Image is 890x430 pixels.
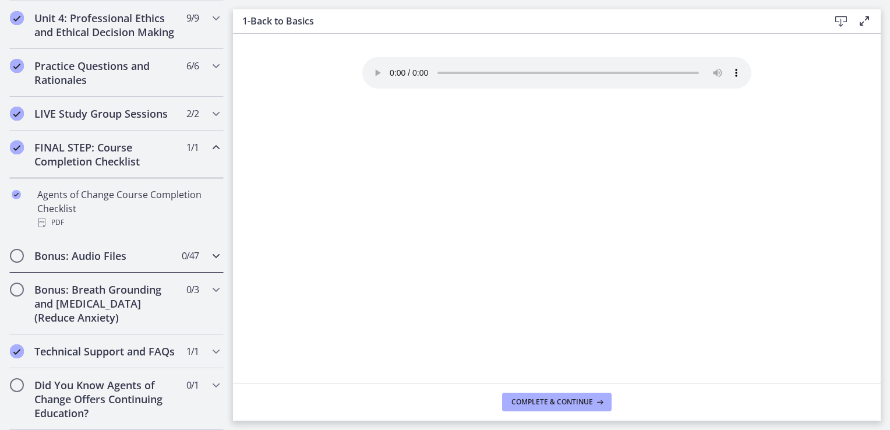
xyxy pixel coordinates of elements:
[511,397,593,407] span: Complete & continue
[34,107,176,121] h2: LIVE Study Group Sessions
[37,216,219,230] div: PDF
[182,249,199,263] span: 0 / 47
[34,140,176,168] h2: FINAL STEP: Course Completion Checklist
[502,393,612,411] button: Complete & continue
[10,107,24,121] i: Completed
[34,249,176,263] h2: Bonus: Audio Files
[186,378,199,392] span: 0 / 1
[10,344,24,358] i: Completed
[10,11,24,25] i: Completed
[10,140,24,154] i: Completed
[34,378,176,420] h2: Did You Know Agents of Change Offers Continuing Education?
[12,190,21,199] i: Completed
[34,11,176,39] h2: Unit 4: Professional Ethics and Ethical Decision Making
[10,59,24,73] i: Completed
[186,11,199,25] span: 9 / 9
[34,283,176,325] h2: Bonus: Breath Grounding and [MEDICAL_DATA] (Reduce Anxiety)
[242,14,811,28] h3: 1-Back to Basics
[186,59,199,73] span: 6 / 6
[186,283,199,297] span: 0 / 3
[34,59,176,87] h2: Practice Questions and Rationales
[37,188,219,230] div: Agents of Change Course Completion Checklist
[186,107,199,121] span: 2 / 2
[34,344,176,358] h2: Technical Support and FAQs
[186,140,199,154] span: 1 / 1
[186,344,199,358] span: 1 / 1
